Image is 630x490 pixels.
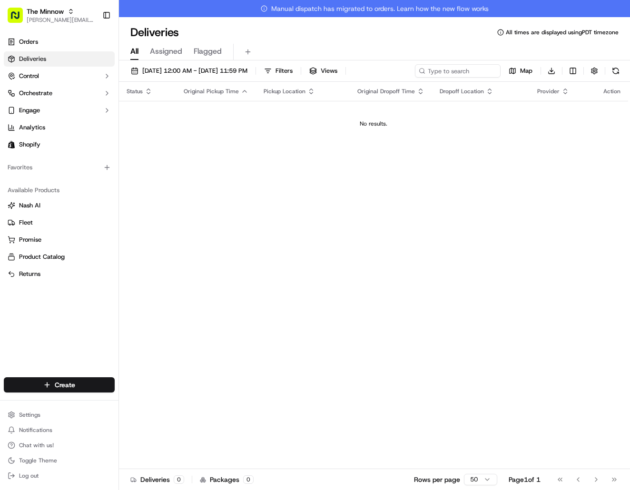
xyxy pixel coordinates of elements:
[4,423,115,437] button: Notifications
[19,235,41,244] span: Promise
[4,51,115,67] a: Deliveries
[8,253,111,261] a: Product Catalog
[4,377,115,392] button: Create
[4,34,115,49] a: Orders
[506,29,619,36] span: All times are displayed using PDT timezone
[504,64,537,78] button: Map
[19,106,40,115] span: Engage
[276,67,293,75] span: Filters
[414,475,460,484] p: Rows per page
[4,86,115,101] button: Orchestrate
[4,454,115,467] button: Toggle Theme
[19,38,38,46] span: Orders
[4,103,115,118] button: Engage
[19,253,65,261] span: Product Catalog
[19,270,40,278] span: Returns
[19,411,40,419] span: Settings
[4,137,115,152] a: Shopify
[4,198,115,213] button: Nash AI
[4,439,115,452] button: Chat with us!
[130,475,184,484] div: Deliveries
[4,4,98,27] button: The Minnow[PERSON_NAME][EMAIL_ADDRESS][DOMAIN_NAME]
[509,475,541,484] div: Page 1 of 1
[321,67,337,75] span: Views
[520,67,532,75] span: Map
[184,88,239,95] span: Original Pickup Time
[19,55,46,63] span: Deliveries
[4,266,115,282] button: Returns
[150,46,182,57] span: Assigned
[130,46,138,57] span: All
[19,72,39,80] span: Control
[260,64,297,78] button: Filters
[8,201,111,210] a: Nash AI
[19,426,52,434] span: Notifications
[19,89,52,98] span: Orchestrate
[8,218,111,227] a: Fleet
[19,201,40,210] span: Nash AI
[19,457,57,464] span: Toggle Theme
[243,475,254,484] div: 0
[55,380,75,390] span: Create
[415,64,501,78] input: Type to search
[130,25,179,40] h1: Deliveries
[440,88,484,95] span: Dropoff Location
[4,160,115,175] div: Favorites
[4,215,115,230] button: Fleet
[4,69,115,84] button: Control
[305,64,342,78] button: Views
[142,67,247,75] span: [DATE] 12:00 AM - [DATE] 11:59 PM
[8,270,111,278] a: Returns
[174,475,184,484] div: 0
[4,120,115,135] a: Analytics
[261,4,489,13] span: Manual dispatch has migrated to orders. Learn how the new flow works
[123,120,624,127] div: No results.
[19,123,45,132] span: Analytics
[603,88,620,95] div: Action
[8,141,15,148] img: Shopify logo
[4,232,115,247] button: Promise
[4,249,115,265] button: Product Catalog
[609,64,622,78] button: Refresh
[19,441,54,449] span: Chat with us!
[8,235,111,244] a: Promise
[357,88,415,95] span: Original Dropoff Time
[4,183,115,198] div: Available Products
[537,88,560,95] span: Provider
[27,16,95,24] button: [PERSON_NAME][EMAIL_ADDRESS][DOMAIN_NAME]
[127,64,252,78] button: [DATE] 12:00 AM - [DATE] 11:59 PM
[264,88,305,95] span: Pickup Location
[19,140,40,149] span: Shopify
[200,475,254,484] div: Packages
[4,408,115,421] button: Settings
[4,469,115,482] button: Log out
[19,218,33,227] span: Fleet
[19,472,39,480] span: Log out
[194,46,222,57] span: Flagged
[127,88,143,95] span: Status
[27,7,64,16] button: The Minnow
